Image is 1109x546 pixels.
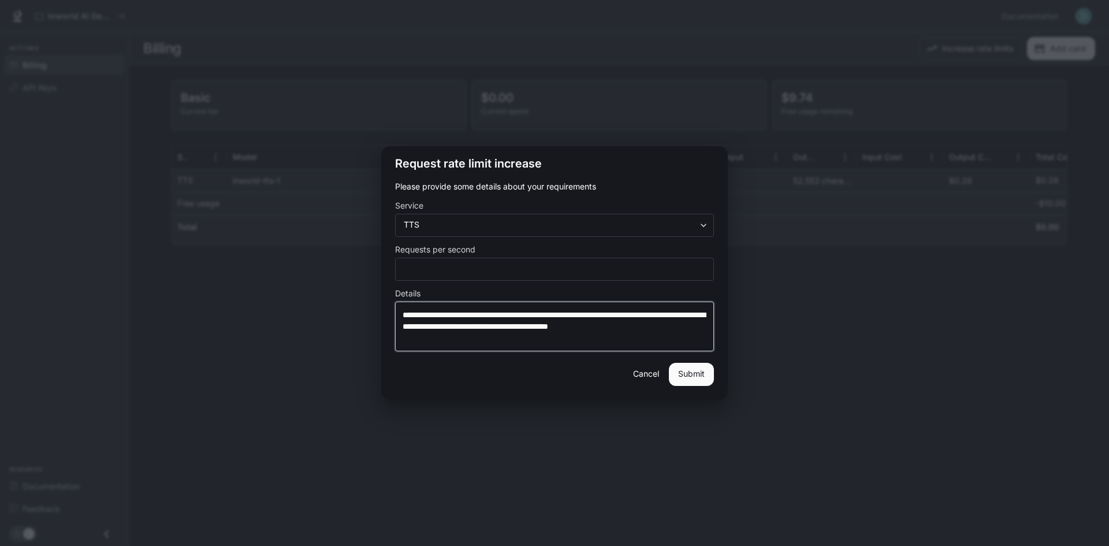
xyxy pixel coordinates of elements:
p: Details [395,289,420,298]
p: Service [395,202,423,210]
div: TTS [396,219,713,231]
p: Requests per second [395,246,475,254]
h2: Request rate limit increase [381,146,728,181]
button: Submit [669,363,714,386]
p: Please provide some details about your requirements [395,181,714,192]
button: Cancel [627,363,664,386]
